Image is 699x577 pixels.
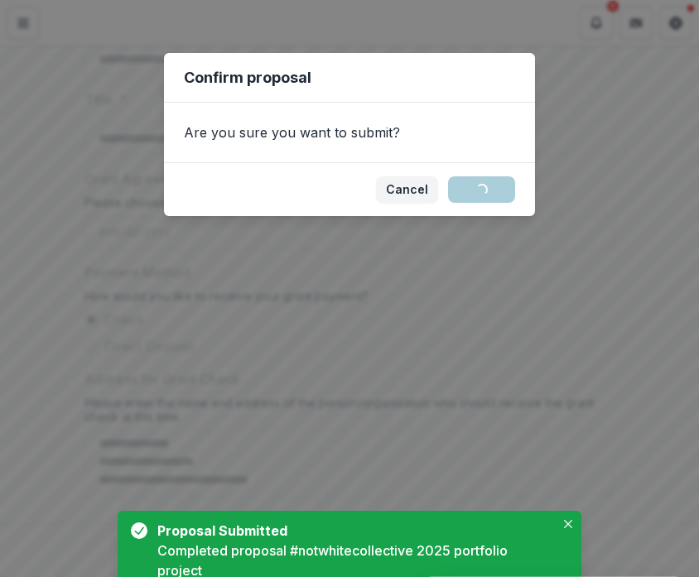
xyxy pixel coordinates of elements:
[376,176,438,203] button: Cancel
[558,514,578,534] button: Close
[164,103,535,162] div: Are you sure you want to submit?
[157,521,548,541] div: Proposal Submitted
[164,53,535,103] header: Confirm proposal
